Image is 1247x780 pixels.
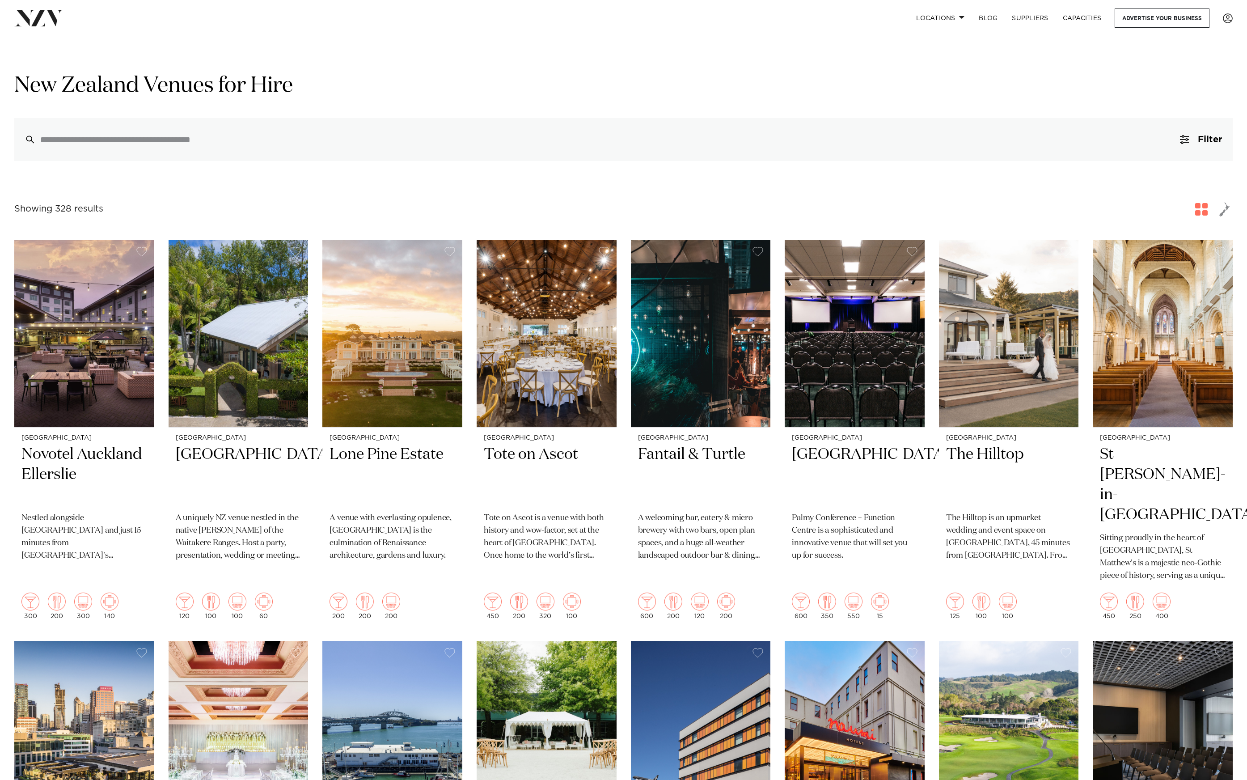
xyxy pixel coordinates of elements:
img: theatre.png [845,593,862,610]
a: [GEOGRAPHIC_DATA] Novotel Auckland Ellerslie Nestled alongside [GEOGRAPHIC_DATA] and just 15 minu... [14,240,154,627]
p: Tote on Ascot is a venue with both history and wow-factor, set at the heart of [GEOGRAPHIC_DATA].... [484,512,609,562]
h2: The Hilltop [946,445,1072,505]
a: [GEOGRAPHIC_DATA] [GEOGRAPHIC_DATA] A uniquely NZ venue nestled in the native [PERSON_NAME] of th... [169,240,309,627]
img: theatre.png [537,593,554,610]
img: meeting.png [563,593,581,610]
img: cocktail.png [330,593,347,610]
p: A uniquely NZ venue nestled in the native [PERSON_NAME] of the Waitakere Ranges. Host a party, pr... [176,512,301,562]
div: 120 [176,593,194,619]
div: 125 [946,593,964,619]
span: Filter [1198,135,1222,144]
small: [GEOGRAPHIC_DATA] [176,435,301,441]
div: 200 [330,593,347,619]
img: theatre.png [382,593,400,610]
p: The Hilltop is an upmarket wedding and event space on [GEOGRAPHIC_DATA], 45 minutes from [GEOGRAP... [946,512,1072,562]
img: dining.png [972,593,990,610]
img: cocktail.png [792,593,810,610]
div: 100 [972,593,990,619]
div: 100 [202,593,220,619]
div: 450 [484,593,502,619]
img: cocktail.png [946,593,964,610]
div: 350 [818,593,836,619]
div: 200 [48,593,66,619]
div: 400 [1153,593,1171,619]
a: Locations [909,8,972,28]
a: [GEOGRAPHIC_DATA] [GEOGRAPHIC_DATA] Palmy Conference + Function Centre is a sophisticated and inn... [785,240,925,627]
h2: Tote on Ascot [484,445,609,505]
div: 320 [537,593,554,619]
a: BLOG [972,8,1005,28]
h2: Fantail & Turtle [638,445,764,505]
p: A welcoming bar, eatery & micro brewery with two bars, open plan spaces, and a huge all-weather l... [638,512,764,562]
small: [GEOGRAPHIC_DATA] [946,435,1072,441]
img: dining.png [664,593,682,610]
small: [GEOGRAPHIC_DATA] [484,435,609,441]
img: dining.png [356,593,374,610]
div: 100 [999,593,1017,619]
img: dining.png [510,593,528,610]
img: cocktail.png [638,593,656,610]
small: [GEOGRAPHIC_DATA] [21,435,147,441]
small: [GEOGRAPHIC_DATA] [1100,435,1226,441]
img: meeting.png [255,593,273,610]
img: cocktail.png [176,593,194,610]
img: dining.png [48,593,66,610]
img: nzv-logo.png [14,10,63,26]
div: 600 [638,593,656,619]
div: 250 [1126,593,1144,619]
img: meeting.png [871,593,889,610]
img: meeting.png [717,593,735,610]
div: 140 [101,593,118,619]
h2: Novotel Auckland Ellerslie [21,445,147,505]
div: 60 [255,593,273,619]
h2: Lone Pine Estate [330,445,455,505]
div: 200 [510,593,528,619]
img: dining.png [1126,593,1144,610]
img: cocktail.png [484,593,502,610]
p: Sitting proudly in the heart of [GEOGRAPHIC_DATA], St Matthew's is a majestic neo-Gothic piece of... [1100,532,1226,582]
a: [GEOGRAPHIC_DATA] St [PERSON_NAME]-in-[GEOGRAPHIC_DATA] Sitting proudly in the heart of [GEOGRAPH... [1093,240,1233,627]
a: SUPPLIERS [1005,8,1055,28]
div: 15 [871,593,889,619]
img: theatre.png [999,593,1017,610]
div: 200 [717,593,735,619]
a: [GEOGRAPHIC_DATA] Fantail & Turtle A welcoming bar, eatery & micro brewery with two bars, open pl... [631,240,771,627]
a: Capacities [1056,8,1109,28]
img: dining.png [202,593,220,610]
div: 200 [382,593,400,619]
div: 550 [845,593,862,619]
a: [GEOGRAPHIC_DATA] The Hilltop The Hilltop is an upmarket wedding and event space on [GEOGRAPHIC_D... [939,240,1079,627]
h2: [GEOGRAPHIC_DATA] [792,445,917,505]
img: theatre.png [74,593,92,610]
div: 450 [1100,593,1118,619]
p: Palmy Conference + Function Centre is a sophisticated and innovative venue that will set you up f... [792,512,917,562]
div: 300 [21,593,39,619]
div: 100 [563,593,581,619]
a: Advertise your business [1115,8,1209,28]
img: theatre.png [1153,593,1171,610]
p: A venue with everlasting opulence, [GEOGRAPHIC_DATA] is the culmination of Renaissance architectu... [330,512,455,562]
img: cocktail.png [21,593,39,610]
button: Filter [1169,118,1233,161]
a: [GEOGRAPHIC_DATA] Tote on Ascot Tote on Ascot is a venue with both history and wow-factor, set at... [477,240,617,627]
div: 200 [356,593,374,619]
img: meeting.png [101,593,118,610]
h1: New Zealand Venues for Hire [14,72,1233,100]
small: [GEOGRAPHIC_DATA] [792,435,917,441]
img: dining.png [818,593,836,610]
div: 100 [228,593,246,619]
img: theatre.png [691,593,709,610]
img: theatre.png [228,593,246,610]
img: cocktail.png [1100,593,1118,610]
div: Showing 328 results [14,202,103,216]
h2: St [PERSON_NAME]-in-[GEOGRAPHIC_DATA] [1100,445,1226,525]
div: 200 [664,593,682,619]
p: Nestled alongside [GEOGRAPHIC_DATA] and just 15 minutes from [GEOGRAPHIC_DATA]'s [GEOGRAPHIC_DATA... [21,512,147,562]
div: 300 [74,593,92,619]
small: [GEOGRAPHIC_DATA] [638,435,764,441]
small: [GEOGRAPHIC_DATA] [330,435,455,441]
h2: [GEOGRAPHIC_DATA] [176,445,301,505]
div: 600 [792,593,810,619]
a: [GEOGRAPHIC_DATA] Lone Pine Estate A venue with everlasting opulence, [GEOGRAPHIC_DATA] is the cu... [322,240,462,627]
div: 120 [691,593,709,619]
